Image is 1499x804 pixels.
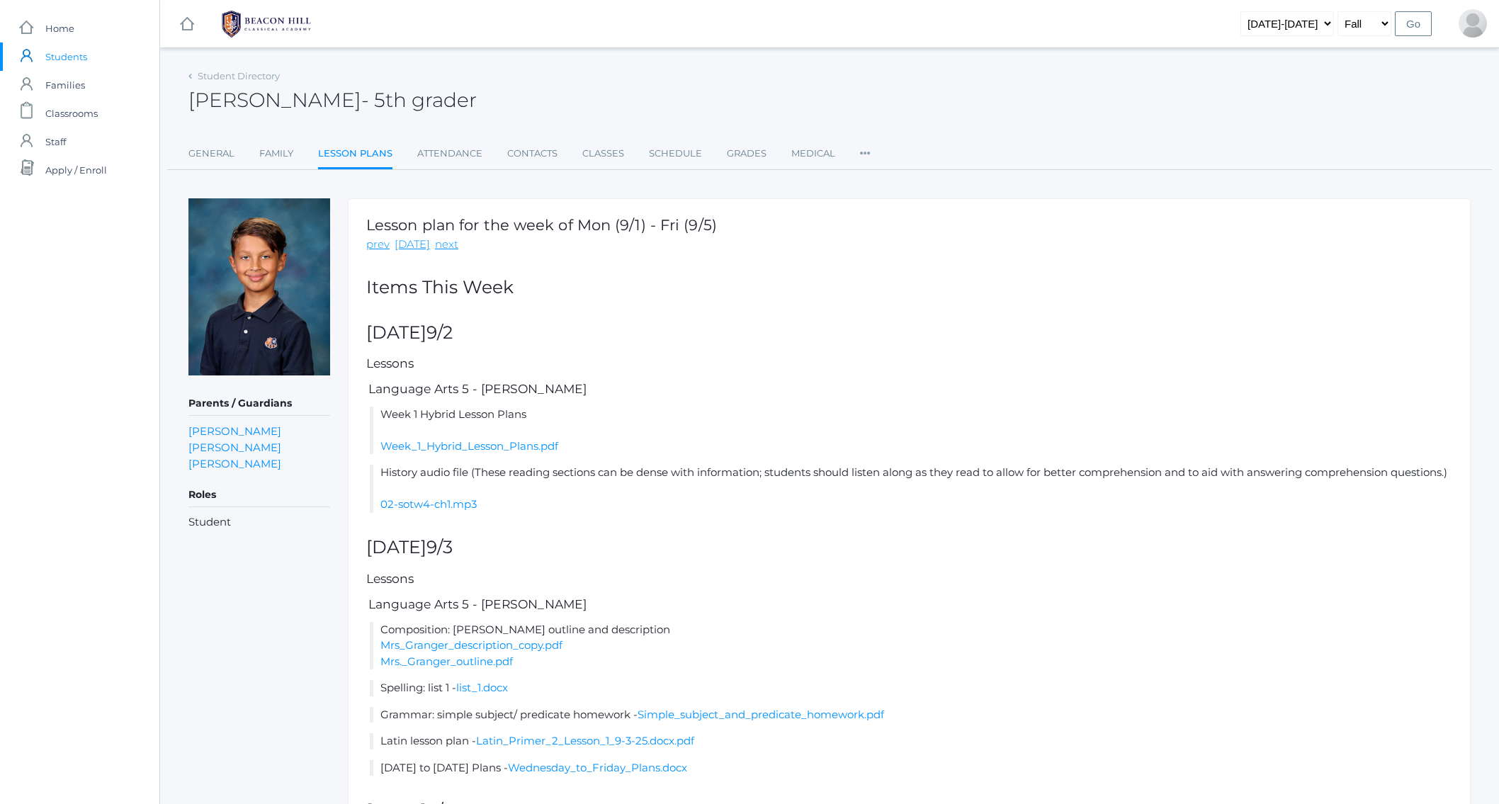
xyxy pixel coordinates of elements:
[188,439,281,455] a: [PERSON_NAME]
[45,43,87,71] span: Students
[370,733,1452,749] li: Latin lesson plan -
[582,140,624,168] a: Classes
[188,423,281,439] a: [PERSON_NAME]
[370,760,1452,776] li: [DATE] to [DATE] Plans -
[370,622,1452,670] li: Composition: [PERSON_NAME] outline and description
[366,598,1452,611] h5: Language Arts 5 - [PERSON_NAME]
[188,483,330,507] h5: Roles
[318,140,392,170] a: Lesson Plans
[1395,11,1432,36] input: Go
[395,237,430,253] a: [DATE]
[45,128,66,156] span: Staff
[361,88,477,112] span: - 5th grader
[188,392,330,416] h5: Parents / Guardians
[366,383,1452,396] h5: Language Arts 5 - [PERSON_NAME]
[1459,9,1487,38] div: Bobby Langin
[366,538,1452,557] h2: [DATE]
[370,465,1452,513] li: History audio file (These reading sections can be dense with information; students should listen ...
[366,217,717,233] h1: Lesson plan for the week of Mon (9/1) - Fri (9/5)
[380,439,558,453] a: Week_1_Hybrid_Lesson_Plans.pdf
[380,638,562,652] a: Mrs_Granger_description_copy.pdf
[45,99,98,128] span: Classrooms
[370,680,1452,696] li: Spelling: list 1 -
[508,761,687,774] a: Wednesday_to_Friday_Plans.docx
[188,455,281,472] a: [PERSON_NAME]
[456,681,508,694] a: list_1.docx
[366,323,1452,343] h2: [DATE]
[45,14,74,43] span: Home
[507,140,558,168] a: Contacts
[45,71,85,99] span: Families
[380,655,513,668] a: Mrs._Granger_outline.pdf
[426,536,453,557] span: 9/3
[638,708,884,721] a: Simple_subject_and_predicate_homework.pdf
[259,140,293,168] a: Family
[188,140,234,168] a: General
[370,707,1452,723] li: Grammar: simple subject/ predicate homework -
[188,89,477,111] h2: [PERSON_NAME]
[198,70,280,81] a: Student Directory
[476,734,694,747] a: Latin_Primer_2_Lesson_1_9-3-25.docx.pdf
[435,237,458,253] a: next
[370,407,1452,455] li: Week 1 Hybrid Lesson Plans
[45,156,107,184] span: Apply / Enroll
[366,237,390,253] a: prev
[727,140,767,168] a: Grades
[366,357,1452,370] h5: Lessons
[649,140,702,168] a: Schedule
[213,6,319,42] img: BHCALogos-05-308ed15e86a5a0abce9b8dd61676a3503ac9727e845dece92d48e8588c001991.png
[791,140,835,168] a: Medical
[188,514,330,531] li: Student
[366,278,1452,298] h2: Items This Week
[417,140,482,168] a: Attendance
[188,198,330,375] img: Levi Dailey-Langin
[426,322,453,343] span: 9/2
[380,497,477,511] a: 02-sotw4-ch1.mp3
[366,572,1452,586] h5: Lessons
